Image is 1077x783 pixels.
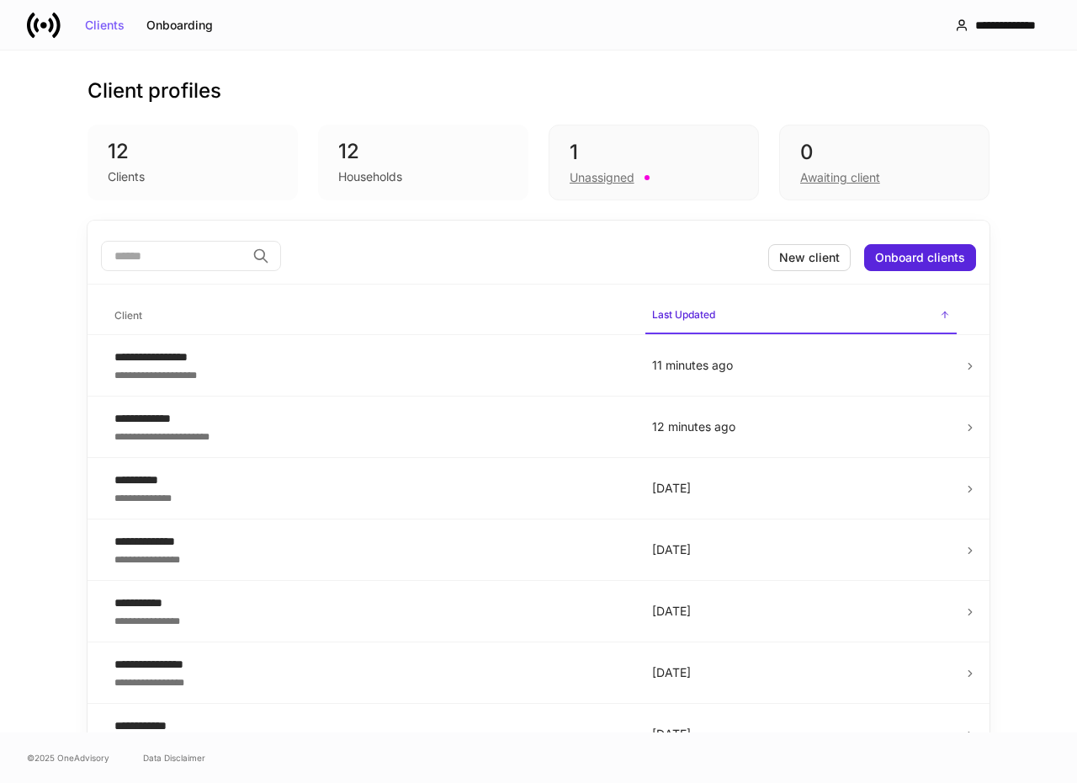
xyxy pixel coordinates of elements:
div: 0Awaiting client [779,125,989,200]
span: © 2025 OneAdvisory [27,751,109,764]
div: Households [338,168,402,185]
div: 12 [338,138,508,165]
div: 0 [800,139,968,166]
button: Clients [74,12,135,39]
div: Unassigned [570,169,634,186]
div: Onboard clients [875,252,965,264]
div: Awaiting client [800,169,880,186]
p: [DATE] [652,541,950,558]
a: Data Disclaimer [143,751,205,764]
button: New client [768,244,851,271]
h3: Client profiles [88,77,221,104]
h6: Client [114,307,142,323]
div: 1Unassigned [549,125,759,200]
p: [DATE] [652,664,950,681]
p: 11 minutes ago [652,357,950,374]
div: New client [779,252,840,264]
p: 12 minutes ago [652,418,950,435]
p: [DATE] [652,726,950,743]
button: Onboarding [135,12,224,39]
span: Client [108,299,632,333]
p: [DATE] [652,603,950,620]
div: Onboarding [146,19,213,31]
div: Clients [108,168,145,185]
button: Onboard clients [864,244,976,271]
div: 1 [570,139,738,166]
p: [DATE] [652,480,950,497]
div: Clients [85,19,125,31]
span: Last Updated [645,298,957,334]
h6: Last Updated [652,306,715,322]
div: 12 [108,138,278,165]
